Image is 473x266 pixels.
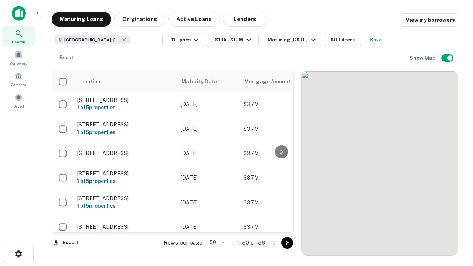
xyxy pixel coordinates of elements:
span: Maturity Date [181,77,227,86]
p: [STREET_ADDRESS] [77,195,173,202]
p: Rows per page: [164,238,204,247]
p: [STREET_ADDRESS] [77,150,173,157]
p: $3.7M [244,149,317,157]
th: Location [74,71,177,92]
button: Originations [114,12,165,27]
button: 11 Types [166,33,204,47]
th: Mortgage Amount [240,71,321,92]
div: Maturing [DATE] [268,35,318,44]
span: Contacts [11,82,26,88]
span: Borrowers [10,60,27,66]
p: [DATE] [181,149,236,157]
iframe: Chat Widget [436,207,473,242]
img: capitalize-icon.png [12,6,26,21]
h6: 1 of 5 properties [77,202,173,210]
a: Borrowers [2,48,35,68]
button: Reset [55,50,78,65]
p: [DATE] [181,223,236,231]
p: [DATE] [181,100,236,108]
span: Mortgage Amount [244,77,300,86]
h6: 1 of 5 properties [77,103,173,112]
a: Saved [2,91,35,110]
span: Location [78,77,101,86]
button: Lenders [223,12,267,27]
button: Maturing Loans [52,12,111,27]
div: 50 [207,237,225,248]
p: [STREET_ADDRESS] [77,97,173,103]
a: View my borrowers [400,13,458,27]
th: Maturity Date [177,71,240,92]
span: Search [12,39,25,45]
p: [STREET_ADDRESS] [77,121,173,128]
p: 1–50 of 56 [237,238,265,247]
h6: 1 of 5 properties [77,128,173,136]
h6: Show Map [409,54,437,62]
p: [DATE] [181,125,236,133]
a: Search [2,26,35,46]
p: $3.7M [244,125,317,133]
p: $3.7M [244,198,317,207]
p: $3.7M [244,223,317,231]
p: [DATE] [181,198,236,207]
p: $3.7M [244,174,317,182]
p: [STREET_ADDRESS] [77,224,173,230]
div: 0 0 [302,71,458,255]
span: Saved [13,103,24,109]
button: All Filters [324,33,361,47]
p: [STREET_ADDRESS] [77,170,173,177]
button: Maturing [DATE] [262,33,321,47]
a: Contacts [2,69,35,89]
button: $10k - $10M [207,33,259,47]
span: [GEOGRAPHIC_DATA], [GEOGRAPHIC_DATA] [64,37,120,43]
button: Export [52,237,81,248]
p: $3.7M [244,100,317,108]
button: Go to next page [281,237,293,249]
button: Active Loans [168,12,220,27]
p: [DATE] [181,174,236,182]
h6: 1 of 5 properties [77,177,173,185]
button: Save your search to get updates of matches that match your search criteria. [364,33,388,47]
